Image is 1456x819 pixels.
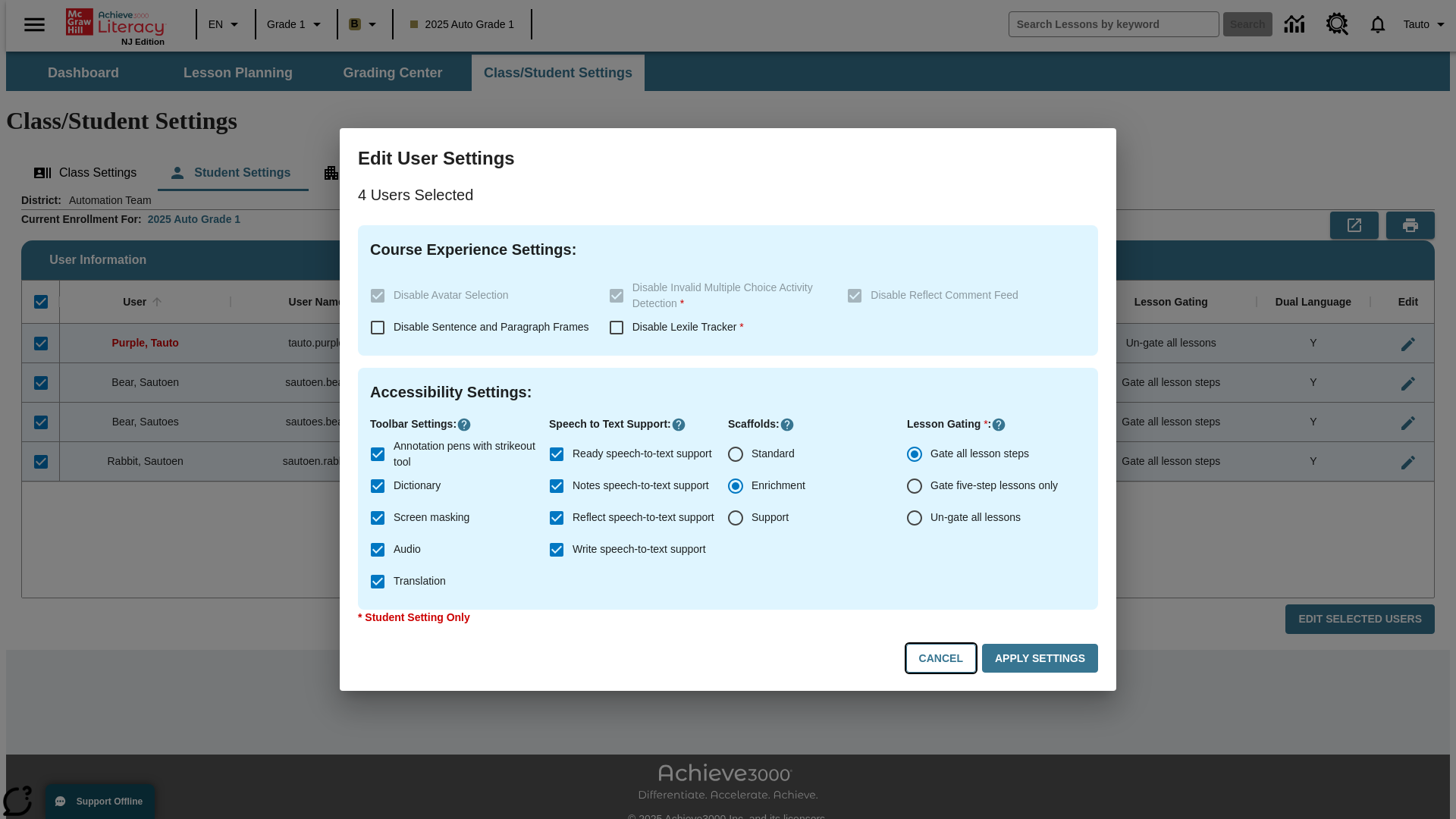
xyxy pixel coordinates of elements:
[370,416,549,432] p: Toolbar Settings :
[362,280,597,312] label: These settings are specific to individual classes. To see these settings or make changes, please ...
[573,541,706,557] span: Write speech-to-text support
[394,541,421,557] span: Audio
[358,183,1098,207] p: 4 Users Selected
[871,289,1018,301] span: Disable Reflect Comment Feed
[671,417,686,432] button: Click here to know more about
[358,146,1098,171] h3: Edit User Settings
[549,416,728,432] p: Speech to Text Support :
[573,510,714,526] span: Reflect speech-to-text support
[370,237,1086,262] h4: Course Experience Settings :
[394,321,589,333] span: Disable Sentence and Paragraph Frames
[930,478,1058,494] span: Gate five-step lessons only
[752,510,789,526] span: Support
[457,417,472,432] button: Click here to know more about
[982,644,1098,673] button: Apply Settings
[728,416,907,432] p: Scaffolds :
[906,644,976,673] button: Cancel
[752,478,805,494] span: Enrichment
[991,417,1006,432] button: Click here to know more about
[394,510,469,526] span: Screen masking
[394,438,537,470] span: Annotation pens with strikeout tool
[930,510,1021,526] span: Un-gate all lessons
[573,478,709,494] span: Notes speech-to-text support
[839,280,1074,312] label: These settings are specific to individual classes. To see these settings or make changes, please ...
[573,446,712,462] span: Ready speech-to-text support
[930,446,1029,462] span: Gate all lesson steps
[358,610,1098,626] p: * Student Setting Only
[394,289,509,301] span: Disable Avatar Selection
[632,281,813,309] span: Disable Invalid Multiple Choice Activity Detection
[780,417,795,432] button: Click here to know more about
[370,380,1086,404] h4: Accessibility Settings :
[601,280,836,312] label: These settings are specific to individual classes. To see these settings or make changes, please ...
[907,416,1086,432] p: Lesson Gating :
[632,321,744,333] span: Disable Lexile Tracker
[394,478,441,494] span: Dictionary
[752,446,795,462] span: Standard
[394,573,446,589] span: Translation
